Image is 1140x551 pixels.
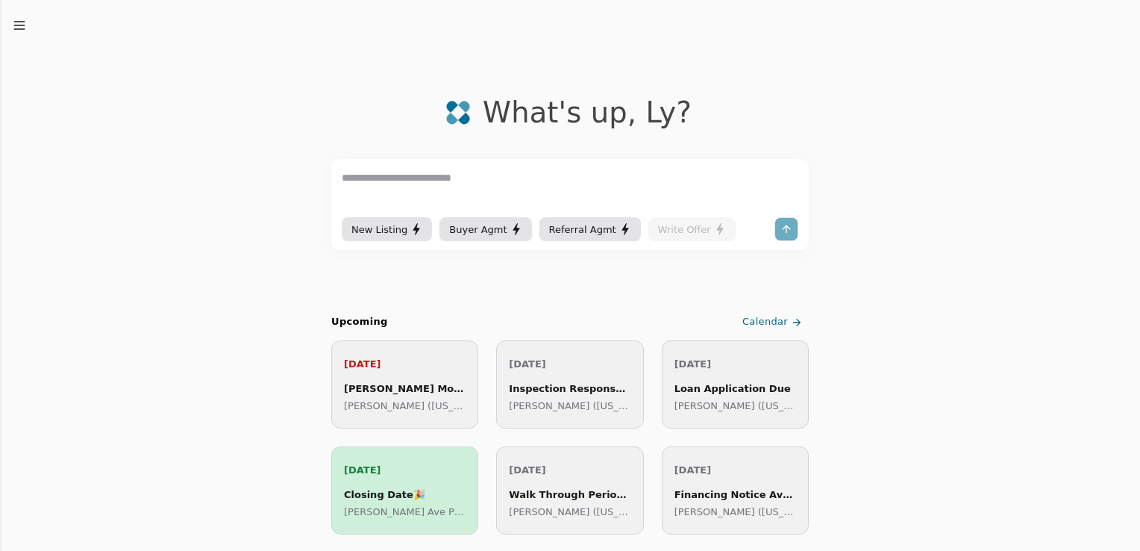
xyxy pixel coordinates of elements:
[674,356,796,372] p: [DATE]
[344,398,466,414] p: [PERSON_NAME] ([US_STATE][GEOGRAPHIC_DATA])
[344,504,466,520] p: [PERSON_NAME] Ave Purchase
[509,462,630,478] p: [DATE]
[674,398,796,414] p: [PERSON_NAME] ([US_STATE][GEOGRAPHIC_DATA])
[331,446,478,535] a: [DATE]Closing Date🎉[PERSON_NAME] Ave Purchase
[742,314,788,330] span: Calendar
[344,462,466,478] p: [DATE]
[351,222,422,237] div: New Listing
[662,340,809,429] a: [DATE]Loan Application Due[PERSON_NAME] ([US_STATE][GEOGRAPHIC_DATA])
[496,446,643,535] a: [DATE]Walk Through Period Begins[PERSON_NAME] ([US_STATE][GEOGRAPHIC_DATA])
[674,504,796,520] p: [PERSON_NAME] ([US_STATE][GEOGRAPHIC_DATA])
[509,398,630,414] p: [PERSON_NAME] ([US_STATE][GEOGRAPHIC_DATA])
[331,314,388,330] h2: Upcoming
[549,222,616,237] span: Referral Agmt
[674,487,796,502] div: Financing Notice Available
[662,446,809,535] a: [DATE]Financing Notice Available[PERSON_NAME] ([US_STATE][GEOGRAPHIC_DATA])
[344,356,466,372] p: [DATE]
[344,487,466,502] div: Closing Date 🎉
[674,381,796,396] div: Loan Application Due
[483,96,692,129] div: What's up , Ly ?
[331,340,478,429] a: [DATE][PERSON_NAME] Money Due[PERSON_NAME] ([US_STATE][GEOGRAPHIC_DATA])
[539,217,641,241] button: Referral Agmt
[509,356,630,372] p: [DATE]
[344,381,466,396] div: [PERSON_NAME] Money Due
[439,217,531,241] button: Buyer Agmt
[509,504,630,520] p: [PERSON_NAME] ([US_STATE][GEOGRAPHIC_DATA])
[449,222,507,237] span: Buyer Agmt
[509,487,630,502] div: Walk Through Period Begins
[496,340,643,429] a: [DATE]Inspection Response Due[PERSON_NAME] ([US_STATE][GEOGRAPHIC_DATA])
[674,462,796,478] p: [DATE]
[739,310,809,334] a: Calendar
[445,100,471,125] img: logo
[509,381,630,396] div: Inspection Response Due
[342,217,432,241] button: New Listing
